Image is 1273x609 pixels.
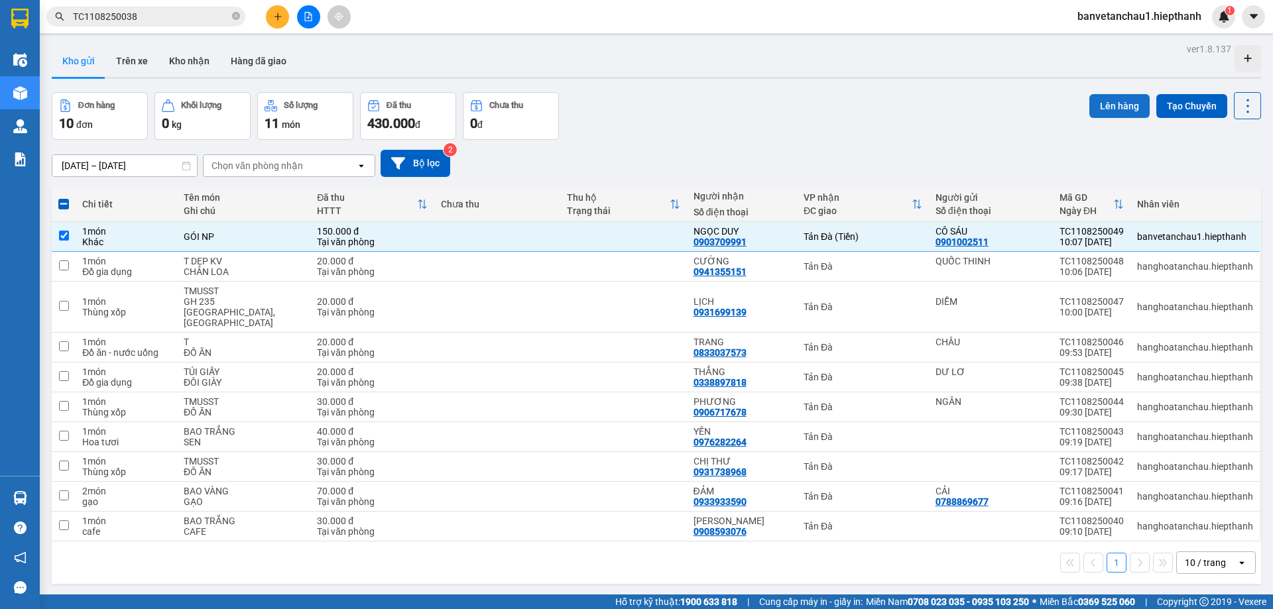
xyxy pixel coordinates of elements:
div: ĐỒ ĂN [184,467,304,477]
div: Tản Đà [804,431,922,442]
img: warehouse-icon [13,53,27,67]
div: TC1108250042 [1060,456,1124,467]
div: 1 món [82,516,170,526]
div: ver 1.8.137 [1187,42,1231,56]
div: Ghi chú [184,205,304,216]
input: Select a date range. [52,155,197,176]
div: 2 món [82,486,170,496]
span: 0 [470,115,477,131]
div: Người nhận [694,191,790,201]
button: Hàng đã giao [220,45,297,77]
div: 150.000 đ [317,226,428,237]
div: YẾN [694,426,790,437]
div: Thùng xốp [82,467,170,477]
div: CÔ SÁU [936,226,1046,237]
div: CHÂU [936,337,1046,347]
div: Ngày ĐH [1060,205,1113,216]
div: 1 món [82,256,170,266]
div: TMUSST [184,456,304,467]
div: Tên món [184,192,304,203]
div: ĐÔI GIÀY [184,377,304,388]
span: file-add [304,12,313,21]
th: Toggle SortBy [797,187,929,222]
div: banvetanchau1.hiepthanh [1137,231,1253,242]
span: đơn [76,119,93,130]
div: Thùng xốp [82,407,170,417]
div: Thu hộ [567,192,669,203]
sup: 1 [1225,6,1235,15]
div: Trạng thái [567,205,669,216]
div: BAO TRẮNG [184,426,304,437]
button: Khối lượng0kg [154,92,251,140]
div: CHÂN LOA [184,266,304,277]
div: 09:17 [DATE] [1060,467,1124,477]
div: 0976282264 [694,437,747,447]
div: Đồ gia dụng [82,266,170,277]
div: 20.000 đ [317,296,428,307]
strong: 1900 633 818 [680,596,737,607]
div: 1 món [82,296,170,307]
button: Chưa thu0đ [463,92,559,140]
div: LỊCH [694,296,790,307]
div: Tại văn phòng [317,377,428,388]
div: ĐẢM [694,486,790,496]
div: 1 món [82,366,170,377]
span: 430.000 [367,115,415,131]
img: icon-new-feature [1218,11,1230,23]
div: Nhân viên [1137,199,1253,209]
div: Tản Đà [804,521,922,531]
div: Đơn hàng [78,101,115,110]
div: CAFE [184,526,304,537]
span: ⚪️ [1032,599,1036,604]
div: TC1108250048 [1060,256,1124,266]
div: Đồ ăn - nước uống [82,347,170,358]
span: Miền Nam [866,594,1029,609]
div: Mã GD [1060,192,1113,203]
div: Số điện thoại [936,205,1046,216]
div: Tản Đà [804,302,922,312]
div: 10:06 [DATE] [1060,266,1124,277]
div: 10:07 [DATE] [1060,237,1124,247]
div: Tản Đà [804,491,922,502]
img: warehouse-icon [13,491,27,505]
div: TC1108250044 [1060,396,1124,407]
div: ANH SƠN [694,516,790,526]
div: Số lượng [284,101,318,110]
div: Khác [82,237,170,247]
div: 30.000 đ [317,516,428,526]
div: 30.000 đ [317,456,428,467]
div: 09:19 [DATE] [1060,437,1124,447]
div: DƯ LƠ [936,366,1046,377]
button: Số lượng11món [257,92,353,140]
span: | [747,594,749,609]
sup: 2 [444,143,457,156]
div: TC1108250047 [1060,296,1124,307]
span: Hỗ trợ kỹ thuật: [615,594,737,609]
div: hanghoatanchau.hiepthanh [1137,261,1253,272]
div: TC1108250045 [1060,366,1124,377]
div: VP nhận [804,192,912,203]
button: Đã thu430.000đ [360,92,456,140]
div: 0788869677 [936,496,989,507]
span: aim [334,12,343,21]
div: Chọn văn phòng nhận [212,159,303,172]
div: 1 món [82,396,170,407]
div: 20.000 đ [317,366,428,377]
div: BAO VÀNG [184,486,304,496]
div: 09:30 [DATE] [1060,407,1124,417]
span: close-circle [232,12,240,20]
span: | [1145,594,1147,609]
div: TMUSST [184,286,304,296]
div: TC1108250040 [1060,516,1124,526]
span: kg [172,119,182,130]
div: 0941355151 [694,266,747,277]
th: Toggle SortBy [310,187,434,222]
div: Tạo kho hàng mới [1235,45,1261,72]
div: 1 món [82,337,170,347]
div: DIỄM [936,296,1046,307]
div: hanghoatanchau.hiepthanh [1137,402,1253,412]
button: Bộ lọc [381,150,450,177]
div: GÓI NP [184,231,304,242]
div: 10:00 [DATE] [1060,307,1124,317]
div: hanghoatanchau.hiepthanh [1137,521,1253,531]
